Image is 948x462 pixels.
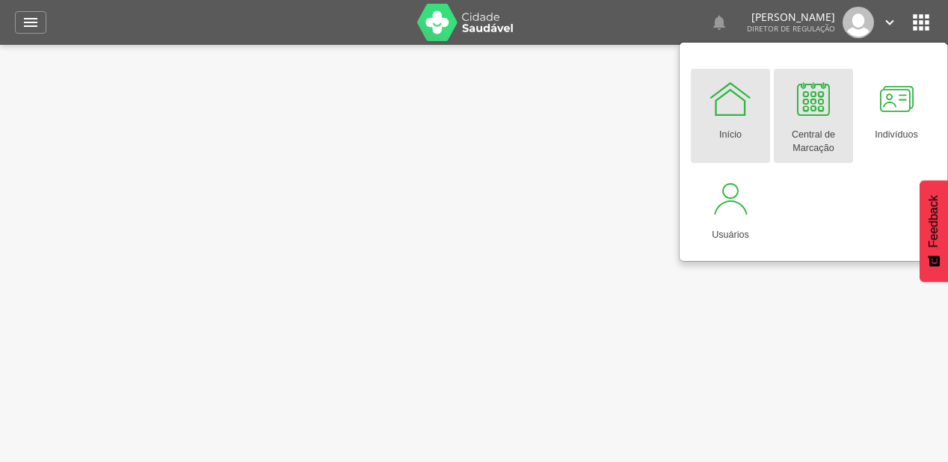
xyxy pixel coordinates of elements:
i:  [710,13,728,31]
i:  [881,14,898,31]
a: Central de Marcação [774,69,853,163]
a:  [881,7,898,38]
span: Feedback [927,195,941,247]
span: Diretor de regulação [747,23,835,34]
a:  [710,7,728,38]
a: Indivíduos [857,69,936,163]
p: [PERSON_NAME] [747,12,835,22]
i:  [22,13,40,31]
a: Usuários [691,169,770,250]
a:  [15,11,46,34]
button: Feedback - Mostrar pesquisa [920,180,948,282]
i:  [909,10,933,34]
